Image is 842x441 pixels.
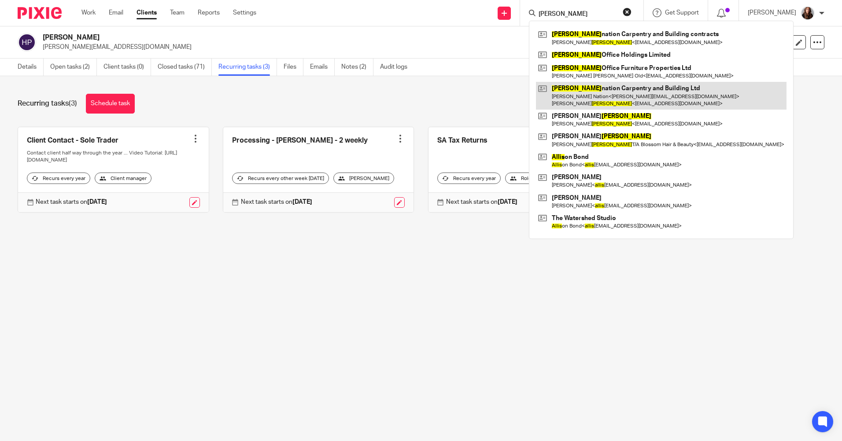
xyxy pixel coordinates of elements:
[284,59,303,76] a: Files
[158,59,212,76] a: Closed tasks (71)
[437,173,501,184] div: Recurs every year
[27,173,90,184] div: Recurs every year
[36,198,107,206] p: Next task starts on
[86,94,135,114] a: Schedule task
[18,33,36,51] img: svg%3E
[109,8,123,17] a: Email
[232,173,329,184] div: Recurs every other week [DATE]
[87,199,107,205] strong: [DATE]
[748,8,796,17] p: [PERSON_NAME]
[310,59,335,76] a: Emails
[665,10,699,16] span: Get Support
[198,8,220,17] a: Reports
[333,173,394,184] div: [PERSON_NAME]
[18,7,62,19] img: Pixie
[233,8,256,17] a: Settings
[292,199,312,205] strong: [DATE]
[81,8,96,17] a: Work
[95,173,151,184] div: Client manager
[218,59,277,76] a: Recurring tasks (3)
[170,8,185,17] a: Team
[341,59,373,76] a: Notes (2)
[241,198,312,206] p: Next task starts on
[43,33,572,42] h2: [PERSON_NAME]
[446,198,517,206] p: Next task starts on
[380,59,414,76] a: Audit logs
[623,7,631,16] button: Clear
[505,173,567,184] div: Role: Accountant
[43,43,705,51] p: [PERSON_NAME][EMAIL_ADDRESS][DOMAIN_NAME]
[18,59,44,76] a: Details
[137,8,157,17] a: Clients
[50,59,97,76] a: Open tasks (2)
[801,6,815,20] img: IMG_0011.jpg
[69,100,77,107] span: (3)
[103,59,151,76] a: Client tasks (0)
[18,99,77,108] h1: Recurring tasks
[498,199,517,205] strong: [DATE]
[538,11,617,18] input: Search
